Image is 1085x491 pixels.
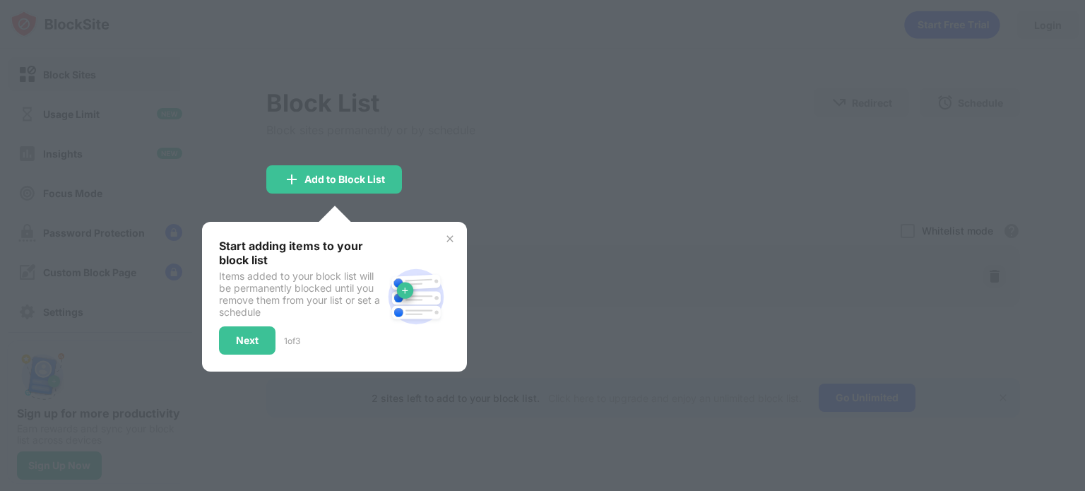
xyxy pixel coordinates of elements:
img: x-button.svg [444,233,456,244]
div: 1 of 3 [284,336,300,346]
img: block-site.svg [382,263,450,331]
div: Add to Block List [304,174,385,185]
div: Next [236,335,259,346]
div: Start adding items to your block list [219,239,382,267]
div: Items added to your block list will be permanently blocked until you remove them from your list o... [219,270,382,318]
